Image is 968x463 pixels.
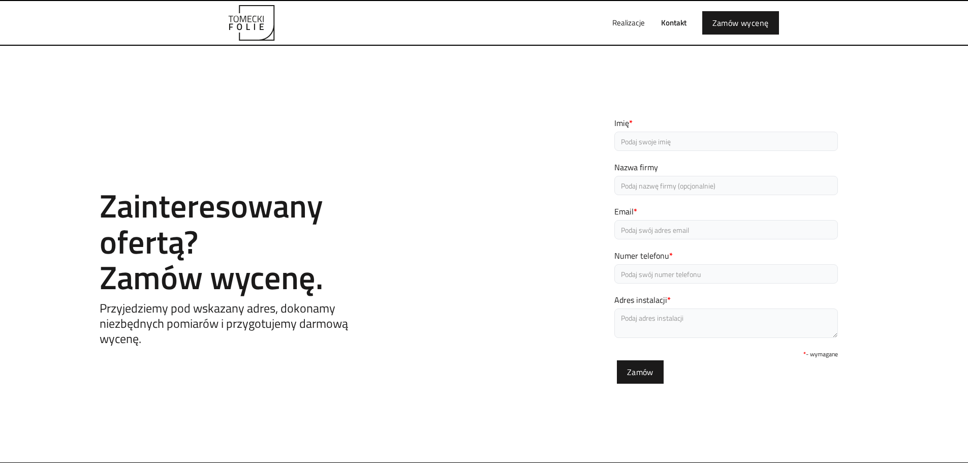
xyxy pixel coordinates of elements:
[100,188,384,295] h2: Zainteresowany ofertą? Zamów wycenę.
[100,300,384,346] h5: Przyjedziemy pod wskazany adres, dokonamy niezbędnych pomiarów i przygotujemy darmową wycenę.
[614,132,838,151] input: Podaj swoje imię
[614,161,838,173] label: Nazwa firmy
[604,7,653,39] a: Realizacje
[614,205,838,218] label: Email
[614,294,838,306] label: Adres instalacji
[653,7,695,39] a: Kontakt
[614,117,838,129] label: Imię
[614,264,838,284] input: Podaj swój numer telefonu
[614,220,838,239] input: Podaj swój adres email
[614,117,838,384] form: Email Form
[614,250,838,262] label: Numer telefonu
[617,360,664,384] input: Zamów
[614,348,838,360] div: - wymagane
[100,167,384,177] h1: Contact
[614,176,838,195] input: Podaj nazwę firmy (opcjonalnie)
[702,11,779,35] a: Zamów wycenę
